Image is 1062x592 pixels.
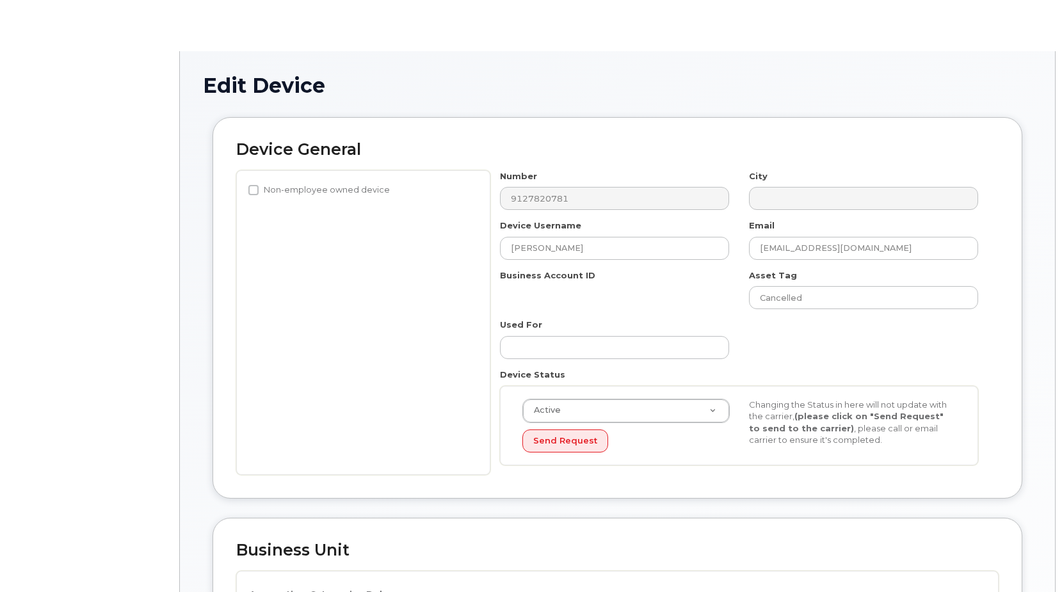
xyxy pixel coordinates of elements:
label: Device Status [500,369,565,381]
label: Asset Tag [749,269,797,282]
div: Changing the Status in here will not update with the carrier, , please call or email carrier to e... [739,399,966,446]
label: Device Username [500,220,581,232]
input: Non-employee owned device [248,185,259,195]
strong: (please click on "Send Request" to send to the carrier) [749,411,944,433]
label: Email [749,220,775,232]
button: Send Request [522,429,608,453]
h1: Edit Device [203,74,1032,97]
span: Active [526,404,561,416]
a: Active [523,399,729,422]
label: Used For [500,319,542,331]
label: Non-employee owned device [248,182,390,198]
label: Number [500,170,537,182]
label: City [749,170,768,182]
h2: Device General [236,141,999,159]
h2: Business Unit [236,541,999,559]
label: Business Account ID [500,269,595,282]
